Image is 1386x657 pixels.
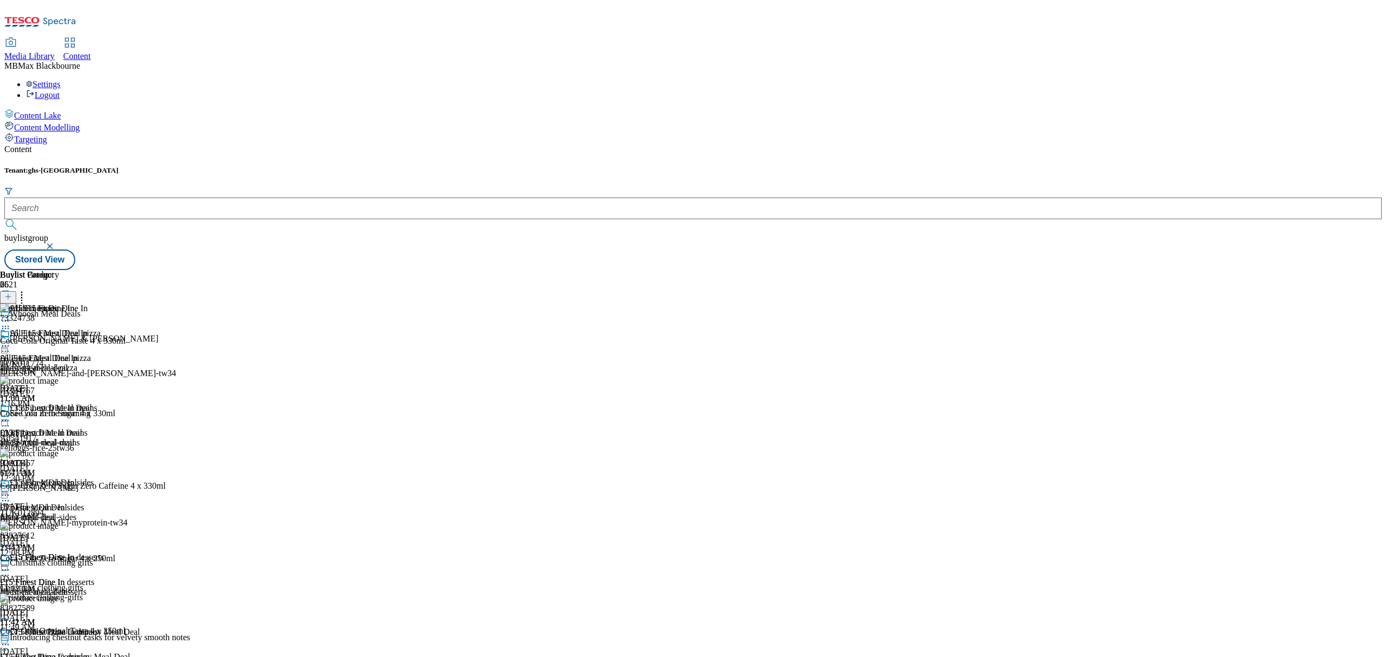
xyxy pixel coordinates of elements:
[63,51,91,61] span: Content
[4,61,18,70] span: MB
[26,80,61,89] a: Settings
[4,121,1382,133] a: Content Modelling
[14,135,47,144] span: Targeting
[4,166,1382,175] h5: Tenant:
[4,133,1382,144] a: Targeting
[4,187,13,195] svg: Search Filters
[28,166,119,174] span: ghs-[GEOGRAPHIC_DATA]
[4,233,48,242] span: buylistgroup
[14,123,80,132] span: Content Modelling
[14,111,61,120] span: Content Lake
[63,38,91,61] a: Content
[4,144,1382,154] div: Content
[4,51,55,61] span: Media Library
[18,61,80,70] span: Max Blackbourne
[4,198,1382,219] input: Search
[4,249,75,270] button: Stored View
[4,109,1382,121] a: Content Lake
[4,38,55,61] a: Media Library
[26,90,60,100] a: Logout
